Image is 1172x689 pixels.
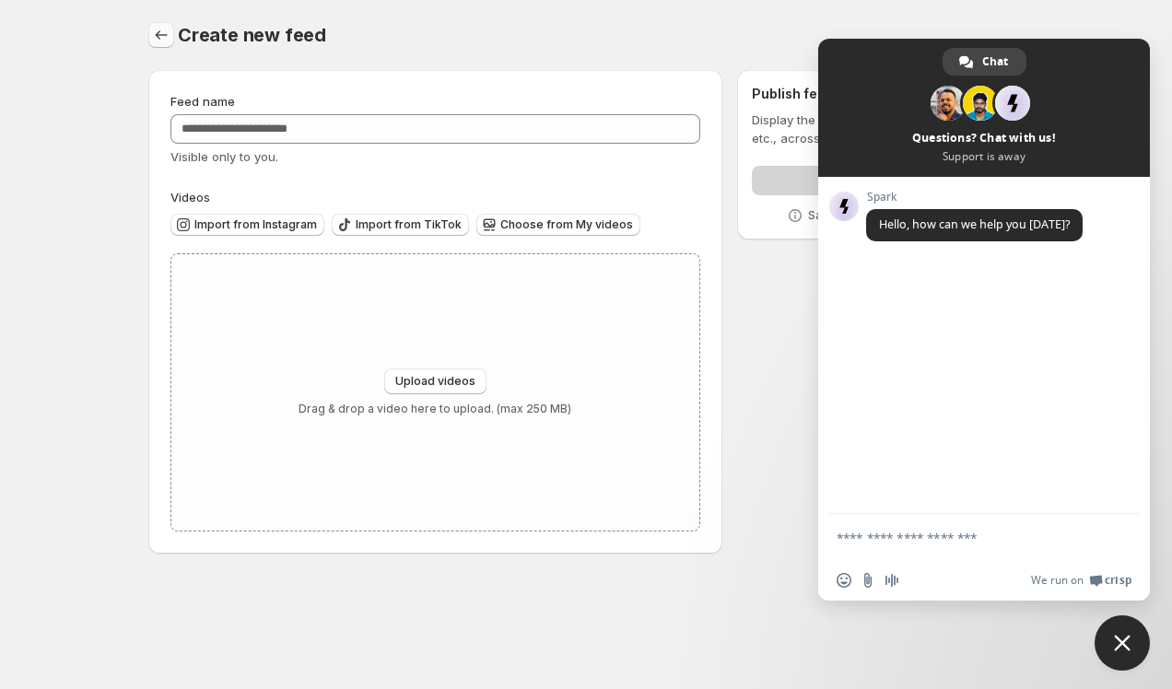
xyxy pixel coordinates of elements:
button: Import from Instagram [170,214,324,236]
span: Import from TikTok [356,217,462,232]
textarea: Compose your message... [837,530,1091,546]
span: Send a file [861,573,875,588]
span: Upload videos [395,374,475,389]
span: Audio message [885,573,899,588]
h2: Publish feed [752,85,1009,103]
p: Save the feed once to publish. [808,208,975,223]
span: Videos [170,190,210,204]
div: Chat [943,48,1026,76]
span: We run on [1031,573,1084,588]
a: We run onCrisp [1031,573,1131,588]
span: Chat [982,48,1008,76]
button: Import from TikTok [332,214,469,236]
button: Choose from My videos [476,214,640,236]
button: Settings [148,22,174,48]
span: Feed name [170,94,235,109]
p: Display the feed as a carousel, spotlight, etc., across your store. [752,111,1009,147]
div: Close chat [1095,615,1150,671]
span: Create new feed [178,24,326,46]
span: Choose from My videos [500,217,633,232]
span: Insert an emoji [837,573,851,588]
span: Visible only to you. [170,149,278,164]
span: Crisp [1105,573,1131,588]
button: Upload videos [384,368,486,394]
span: Spark [866,191,1083,204]
span: Import from Instagram [194,217,317,232]
span: Hello, how can we help you [DATE]? [879,216,1070,232]
p: Drag & drop a video here to upload. (max 250 MB) [299,402,571,416]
